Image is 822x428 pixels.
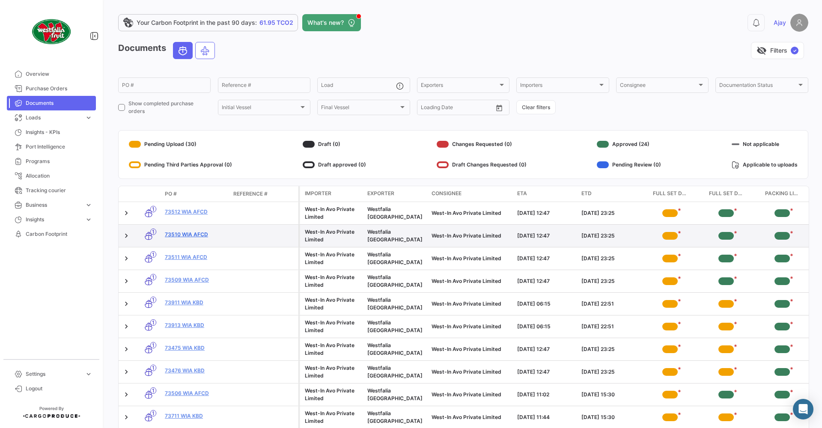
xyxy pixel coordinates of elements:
[790,14,808,32] img: placeholder-user.png
[321,106,398,112] span: Final Vessel
[305,251,360,266] div: West-In Avo Private Limited
[150,297,156,303] span: 1
[439,106,473,112] input: To
[578,186,642,202] datatable-header-cell: ETD
[432,346,501,352] span: West-In Avo Private Limited
[432,255,501,262] span: West-In Avo Private Limited
[129,158,232,172] div: Pending Third Parties Approval (0)
[129,137,232,151] div: Pending Upload (30)
[165,389,226,397] a: 73506 WIA AFCD
[517,413,575,421] div: [DATE] 11:44
[150,229,156,235] span: 1
[161,187,230,201] datatable-header-cell: PO #
[85,370,92,378] span: expand_more
[150,365,156,371] span: 1
[7,140,96,154] a: Port Intelligence
[26,187,92,194] span: Tracking courier
[165,299,226,306] a: 73911 WIA KBD
[305,364,360,380] div: West-In Avo Private Limited
[165,253,226,261] a: 73511 WIA AFCD
[698,186,754,202] datatable-header-cell: Full Set Docs WFZA Finals
[432,414,501,420] span: West-In Avo Private Limited
[756,45,767,56] span: visibility_off
[26,201,81,209] span: Business
[150,206,156,212] span: 1
[196,42,214,59] button: Air
[367,410,425,425] div: Westfalia [GEOGRAPHIC_DATA]
[581,209,639,217] div: [DATE] 23:25
[305,205,360,221] div: West-In Avo Private Limited
[165,208,226,216] a: 73512 WIA AFCD
[302,14,361,31] button: What's new?
[732,137,798,151] div: Not applicable
[26,385,92,392] span: Logout
[517,323,575,330] div: [DATE] 06:15
[122,300,131,308] a: Expand/Collapse Row
[118,14,298,31] a: Your Carbon Footprint in the past 90 days:61.95 TCO2
[7,154,96,169] a: Programs
[520,83,597,89] span: Importers
[26,70,92,78] span: Overview
[421,106,433,112] input: From
[26,158,92,165] span: Programs
[754,186,810,202] datatable-header-cell: Packing List
[150,274,156,280] span: 1
[26,172,92,180] span: Allocation
[581,300,639,308] div: [DATE] 22:51
[128,100,211,115] span: Show completed purchase orders
[642,186,698,202] datatable-header-cell: Full Set Docs WFZA
[122,254,131,263] a: Expand/Collapse Row
[751,42,804,59] button: visibility_offFilters✓
[432,210,501,216] span: West-In Avo Private Limited
[118,42,217,59] h3: Documents
[597,137,661,151] div: Approved (24)
[233,190,268,198] span: Reference #
[765,190,799,198] span: Packing List
[432,300,501,307] span: West-In Avo Private Limited
[517,345,575,353] div: [DATE] 12:47
[305,296,360,312] div: West-In Avo Private Limited
[26,370,81,378] span: Settings
[150,319,156,326] span: 1
[165,367,226,374] a: 73476 WIA KBD
[367,273,425,289] div: Westfalia [GEOGRAPHIC_DATA]
[165,412,226,420] a: 73711 WIA KBD
[165,344,226,352] a: 73475 WIA KBD
[517,255,575,262] div: [DATE] 12:47
[307,18,344,27] span: What's new?
[514,186,578,202] datatable-header-cell: ETA
[122,345,131,354] a: Expand/Collapse Row
[581,391,639,398] div: [DATE] 15:30
[137,18,257,27] span: Your Carbon Footprint in the past 90 days:
[732,158,798,172] div: Applicable to uploads
[653,190,687,198] span: Full Set Docs WFZA
[122,413,131,422] a: Expand/Collapse Row
[230,187,298,201] datatable-header-cell: Reference #
[165,321,226,329] a: 73913 WIA KBD
[432,190,462,197] span: Consignee
[367,251,425,266] div: Westfalia [GEOGRAPHIC_DATA]
[620,83,697,89] span: Consignee
[437,158,527,172] div: Draft Changes Requested (0)
[165,231,226,238] a: 73510 WIA AFCD
[150,342,156,348] span: 1
[26,128,92,136] span: Insights - KPIs
[305,273,360,289] div: West-In Avo Private Limited
[517,368,575,376] div: [DATE] 12:47
[7,183,96,198] a: Tracking courier
[517,300,575,308] div: [DATE] 06:15
[7,81,96,96] a: Purchase Orders
[432,391,501,398] span: West-In Avo Private Limited
[122,390,131,399] a: Expand/Collapse Row
[432,232,501,239] span: West-In Avo Private Limited
[136,190,161,197] datatable-header-cell: Transport mode
[85,216,92,223] span: expand_more
[581,255,639,262] div: [DATE] 23:25
[517,277,575,285] div: [DATE] 12:47
[26,114,81,122] span: Loads
[85,114,92,122] span: expand_more
[122,322,131,331] a: Expand/Collapse Row
[428,186,514,202] datatable-header-cell: Consignee
[432,278,501,284] span: West-In Avo Private Limited
[597,158,661,172] div: Pending Review (0)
